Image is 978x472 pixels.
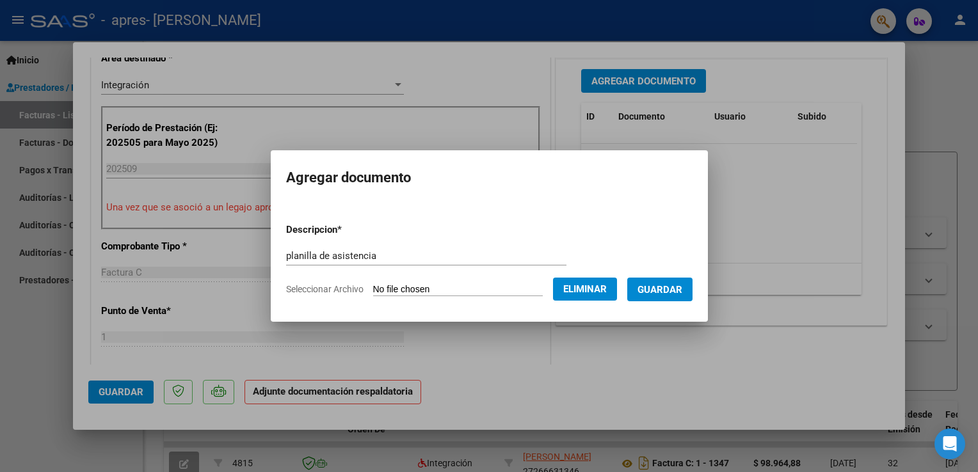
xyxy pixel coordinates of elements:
[627,278,693,301] button: Guardar
[934,429,965,459] div: Open Intercom Messenger
[637,284,682,295] span: Guardar
[563,283,607,295] span: Eliminar
[286,166,693,190] h2: Agregar documento
[286,223,408,237] p: Descripcion
[286,284,364,294] span: Seleccionar Archivo
[553,278,617,301] button: Eliminar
